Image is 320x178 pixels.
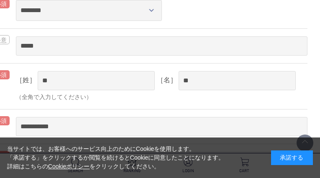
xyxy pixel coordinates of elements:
div: 当サイトでは、お客様へのサービス向上のためにCookieを使用します。 「承諾する」をクリックするか閲覧を続けるとCookieに同意したことになります。 詳細はこちらの をクリックしてください。 [7,145,225,171]
div: 承諾する [271,150,313,165]
div: （全角で入力してください） [16,93,307,102]
label: ［姓］ [16,76,36,84]
label: ［名］ [157,76,177,84]
a: Cookieポリシー [48,163,90,170]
